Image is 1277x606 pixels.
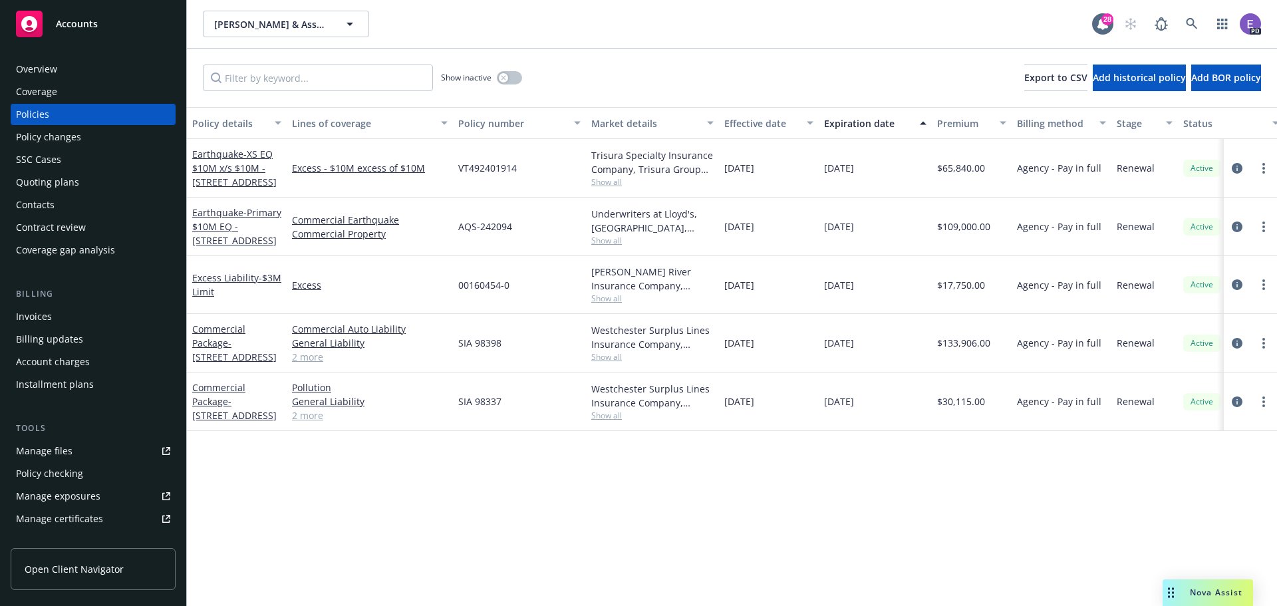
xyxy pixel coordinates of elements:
button: Expiration date [819,107,932,139]
span: Show inactive [441,72,492,83]
a: more [1256,277,1272,293]
span: [DATE] [824,394,854,408]
span: $109,000.00 [937,220,990,233]
div: Westchester Surplus Lines Insurance Company, Chubb Group, Amwins [591,323,714,351]
button: Export to CSV [1024,65,1087,91]
span: Renewal [1117,278,1155,292]
a: Search [1179,11,1205,37]
button: Add BOR policy [1191,65,1261,91]
div: Manage BORs [16,531,78,552]
button: Nova Assist [1163,579,1253,606]
a: 2 more [292,350,448,364]
div: Contract review [16,217,86,238]
div: Tools [11,422,176,435]
div: Drag to move [1163,579,1179,606]
a: Coverage [11,81,176,102]
div: [PERSON_NAME] River Insurance Company, [PERSON_NAME] River Group, Amwins [591,265,714,293]
span: Active [1189,162,1215,174]
a: Invoices [11,306,176,327]
div: Invoices [16,306,52,327]
a: General Liability [292,394,448,408]
button: Policy number [453,107,586,139]
span: [DATE] [724,394,754,408]
span: Add BOR policy [1191,71,1261,84]
span: - Primary $10M EQ - [STREET_ADDRESS] [192,206,281,247]
div: 28 [1101,13,1113,25]
a: Start snowing [1117,11,1144,37]
span: Agency - Pay in full [1017,336,1101,350]
a: Commercial Package [192,323,277,363]
a: Commercial Earthquake [292,213,448,227]
button: Effective date [719,107,819,139]
div: Premium [937,116,992,130]
span: VT492401914 [458,161,517,175]
div: Underwriters at Lloyd's, [GEOGRAPHIC_DATA], [PERSON_NAME] of [GEOGRAPHIC_DATA], [GEOGRAPHIC_DATA] [591,207,714,235]
img: photo [1240,13,1261,35]
button: Add historical policy [1093,65,1186,91]
div: Policy checking [16,463,83,484]
span: Active [1189,337,1215,349]
span: [DATE] [724,278,754,292]
div: Coverage gap analysis [16,239,115,261]
a: more [1256,335,1272,351]
span: [DATE] [724,220,754,233]
span: Show all [591,293,714,304]
span: Renewal [1117,394,1155,408]
a: Excess - $10M excess of $10M [292,161,448,175]
a: Manage exposures [11,486,176,507]
button: Lines of coverage [287,107,453,139]
a: Commercial Property [292,227,448,241]
div: Policies [16,104,49,125]
a: Manage files [11,440,176,462]
div: Status [1183,116,1264,130]
button: Billing method [1012,107,1111,139]
a: Accounts [11,5,176,43]
input: Filter by keyword... [203,65,433,91]
div: Billing method [1017,116,1091,130]
a: Earthquake [192,148,277,188]
a: Coverage gap analysis [11,239,176,261]
a: circleInformation [1229,394,1245,410]
a: Report a Bug [1148,11,1175,37]
div: Quoting plans [16,172,79,193]
div: Policy details [192,116,267,130]
a: Excess Liability [192,271,281,298]
span: 00160454-0 [458,278,509,292]
div: Policy changes [16,126,81,148]
button: Policy details [187,107,287,139]
a: Commercial Package [192,381,277,422]
span: Open Client Navigator [25,562,124,576]
a: Contract review [11,217,176,238]
div: Billing [11,287,176,301]
span: Agency - Pay in full [1017,161,1101,175]
span: Renewal [1117,220,1155,233]
a: Policy changes [11,126,176,148]
span: Accounts [56,19,98,29]
a: more [1256,394,1272,410]
span: Show all [591,176,714,188]
div: Coverage [16,81,57,102]
span: AQS-242094 [458,220,512,233]
div: Billing updates [16,329,83,350]
span: $133,906.00 [937,336,990,350]
span: Renewal [1117,336,1155,350]
a: Earthquake [192,206,281,247]
a: Quoting plans [11,172,176,193]
a: Contacts [11,194,176,216]
span: $65,840.00 [937,161,985,175]
a: Manage BORs [11,531,176,552]
span: Show all [591,235,714,246]
span: Agency - Pay in full [1017,220,1101,233]
div: Trisura Specialty Insurance Company, Trisura Group Ltd., Amwins [591,148,714,176]
span: Agency - Pay in full [1017,278,1101,292]
span: [DATE] [824,161,854,175]
div: Contacts [16,194,55,216]
span: SIA 98337 [458,394,501,408]
span: Show all [591,351,714,363]
a: General Liability [292,336,448,350]
span: $30,115.00 [937,394,985,408]
div: Installment plans [16,374,94,395]
div: Effective date [724,116,799,130]
span: [PERSON_NAME] & Associates [214,17,329,31]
